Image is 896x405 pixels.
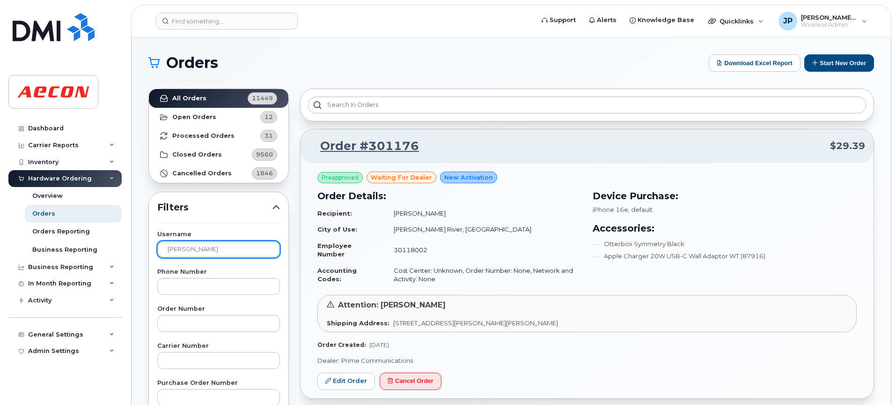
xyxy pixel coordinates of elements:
p: Dealer: Prime Communications [317,356,857,365]
span: , default [628,206,653,213]
a: Order #301176 [309,138,419,155]
span: Attention: [PERSON_NAME] [338,300,446,309]
span: 11449 [252,94,273,103]
strong: Processed Orders [172,132,235,140]
span: iPhone 16e [593,206,628,213]
span: Preapproved [322,173,359,182]
a: All Orders11449 [149,89,288,108]
label: Order Number [157,306,280,312]
span: Filters [157,201,272,214]
a: Open Orders12 [149,108,288,127]
h3: Order Details: [317,189,581,203]
a: Edit Order [317,373,375,390]
strong: Cancelled Orders [172,170,232,177]
li: Apple Charger 20W USB-C Wall Adaptor WT (87916) [593,252,857,261]
span: Orders [166,56,218,70]
h3: Device Purchase: [593,189,857,203]
span: 9560 [256,150,273,159]
label: Phone Number [157,269,280,275]
span: $29.39 [830,139,865,153]
strong: Open Orders [172,113,216,121]
span: [DATE] [369,341,389,348]
button: Cancel Order [380,373,441,390]
a: Processed Orders31 [149,127,288,145]
strong: Order Created: [317,341,366,348]
span: New Activation [444,173,493,182]
button: Start New Order [804,54,874,72]
span: 12 [264,112,273,121]
label: Username [157,232,280,238]
label: Carrier Number [157,343,280,349]
td: [PERSON_NAME] [385,205,581,222]
span: 1846 [256,169,273,178]
h3: Accessories: [593,221,857,235]
strong: Shipping Address: [327,319,389,327]
span: [STREET_ADDRESS][PERSON_NAME][PERSON_NAME] [393,319,558,327]
strong: Accounting Codes: [317,267,357,283]
span: waiting for dealer [371,173,432,182]
a: Cancelled Orders1846 [149,164,288,183]
li: Otterbox Symmetry Black [593,240,857,248]
td: 30118002 [385,238,581,262]
a: Closed Orders9560 [149,145,288,164]
label: Purchase Order Number [157,380,280,386]
strong: City of Use: [317,225,357,233]
td: [PERSON_NAME] River, [GEOGRAPHIC_DATA] [385,221,581,238]
strong: Closed Orders [172,151,222,158]
button: Download Excel Report [709,54,801,72]
strong: All Orders [172,95,206,102]
input: Search in orders [308,97,866,113]
strong: Employee Number [317,242,352,258]
span: 31 [264,131,273,140]
td: Cost Center: Unknown, Order Number: None, Network and Activity: None [385,262,581,287]
strong: Recipient: [317,210,352,217]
